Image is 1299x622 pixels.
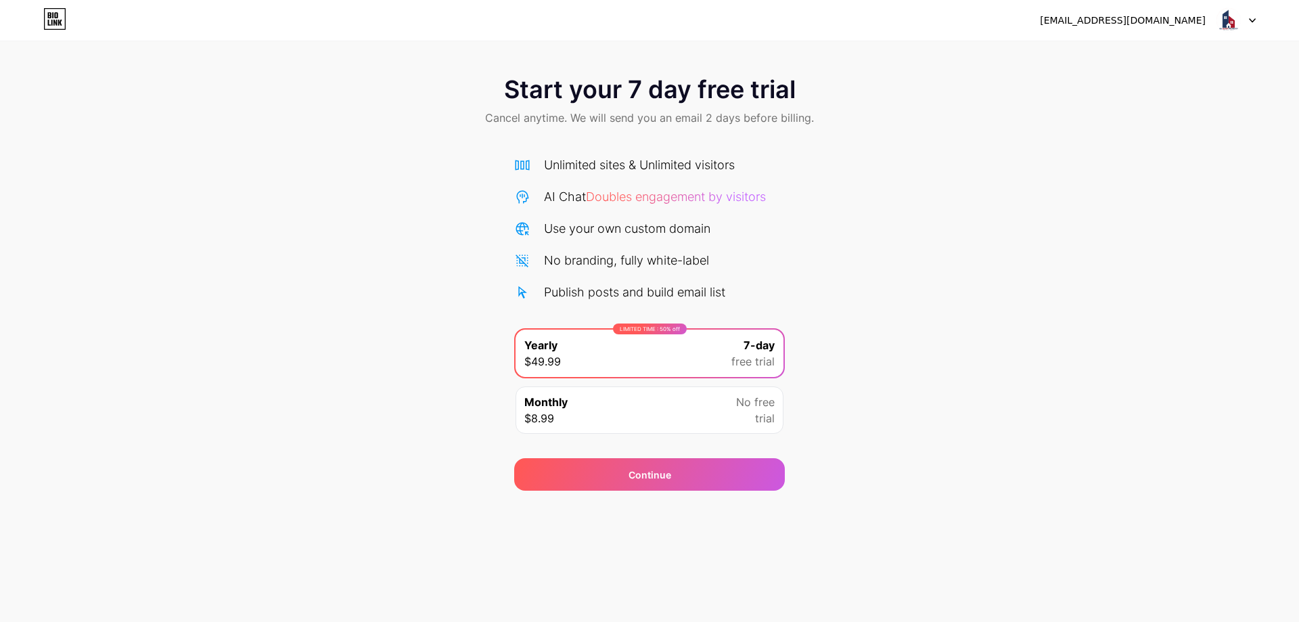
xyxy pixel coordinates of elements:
[731,353,775,370] span: free trial
[744,337,775,353] span: 7-day
[524,337,557,353] span: Yearly
[544,187,766,206] div: AI Chat
[755,410,775,426] span: trial
[586,190,766,204] span: Doubles engagement by visitors
[544,219,710,238] div: Use your own custom domain
[613,324,687,334] div: LIMITED TIME : 50% off
[524,353,561,370] span: $49.99
[1216,7,1241,33] img: Tua CR Smartproperty
[1040,14,1206,28] div: [EMAIL_ADDRESS][DOMAIN_NAME]
[524,394,568,410] span: Monthly
[504,76,796,103] span: Start your 7 day free trial
[736,394,775,410] span: No free
[485,110,814,126] span: Cancel anytime. We will send you an email 2 days before billing.
[544,156,735,174] div: Unlimited sites & Unlimited visitors
[544,283,725,301] div: Publish posts and build email list
[544,251,709,269] div: No branding, fully white-label
[629,468,671,482] span: Continue
[524,410,554,426] span: $8.99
